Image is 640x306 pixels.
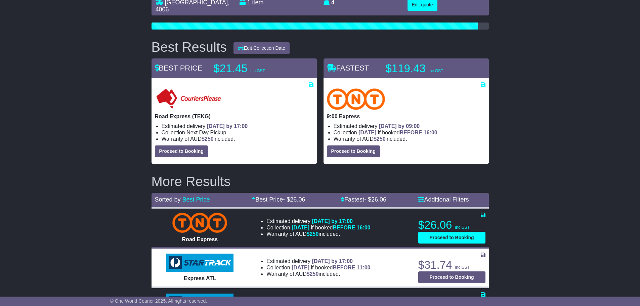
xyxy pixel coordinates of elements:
[182,236,218,242] span: Road Express
[266,231,370,237] li: Warranty of AUD included.
[364,196,386,203] span: - $
[266,258,370,264] li: Estimated delivery
[266,271,370,277] li: Warranty of AUD included.
[371,196,386,203] span: 26.06
[312,218,353,224] span: [DATE] by 17:00
[310,231,319,237] span: 250
[307,231,319,237] span: $
[358,130,437,135] span: if booked
[155,88,222,110] img: CouriersPlease: Road Express (TEKG)
[155,196,181,203] span: Sorted by
[162,136,313,142] li: Warranty of AUD included.
[357,265,371,270] span: 11:00
[327,113,485,120] p: 9:00 Express
[290,196,305,203] span: 26.06
[333,265,355,270] span: BEFORE
[266,218,370,224] li: Estimated delivery
[202,136,214,142] span: $
[418,232,485,244] button: Proceed to Booking
[148,40,230,54] div: Best Results
[327,145,380,157] button: Proceed to Booking
[283,196,305,203] span: - $
[334,123,485,129] li: Estimated delivery
[379,123,420,129] span: [DATE] by 09:00
[233,42,290,54] button: Edit Collection Date
[292,225,309,230] span: [DATE]
[386,62,470,75] p: $119.43
[334,136,485,142] li: Warranty of AUD included.
[400,130,422,135] span: BEFORE
[334,129,485,136] li: Collection
[292,265,309,270] span: [DATE]
[418,196,469,203] a: Additional Filters
[252,196,305,203] a: Best Price- $26.06
[162,123,313,129] li: Estimated delivery
[172,213,227,233] img: TNT Domestic: Road Express
[184,275,216,281] span: Express ATL
[162,129,313,136] li: Collection
[341,196,386,203] a: Fastest- $26.06
[214,62,298,75] p: $21.45
[312,258,353,264] span: [DATE] by 17:00
[418,218,485,232] p: $26.06
[327,88,385,110] img: TNT Domestic: 9:00 Express
[166,254,233,272] img: StarTrack: Express ATL
[292,225,370,230] span: if booked
[155,64,203,72] span: BEST PRICE
[207,123,248,129] span: [DATE] by 17:00
[155,145,208,157] button: Proceed to Booking
[186,130,226,135] span: Next Day Pickup
[374,136,386,142] span: $
[455,265,470,270] span: inc GST
[266,264,370,271] li: Collection
[266,224,370,231] li: Collection
[251,69,265,73] span: inc GST
[155,113,313,120] p: Road Express (TEKG)
[377,136,386,142] span: 250
[292,265,370,270] span: if booked
[418,271,485,283] button: Proceed to Booking
[424,130,437,135] span: 16:00
[110,298,207,304] span: © One World Courier 2025. All rights reserved.
[418,258,485,272] p: $31.74
[307,271,319,277] span: $
[182,196,210,203] a: Best Price
[205,136,214,142] span: 250
[310,271,319,277] span: 250
[152,174,489,189] h2: More Results
[327,64,369,72] span: FASTEST
[357,225,371,230] span: 16:00
[455,225,470,230] span: inc GST
[429,69,443,73] span: inc GST
[333,225,355,230] span: BEFORE
[358,130,376,135] span: [DATE]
